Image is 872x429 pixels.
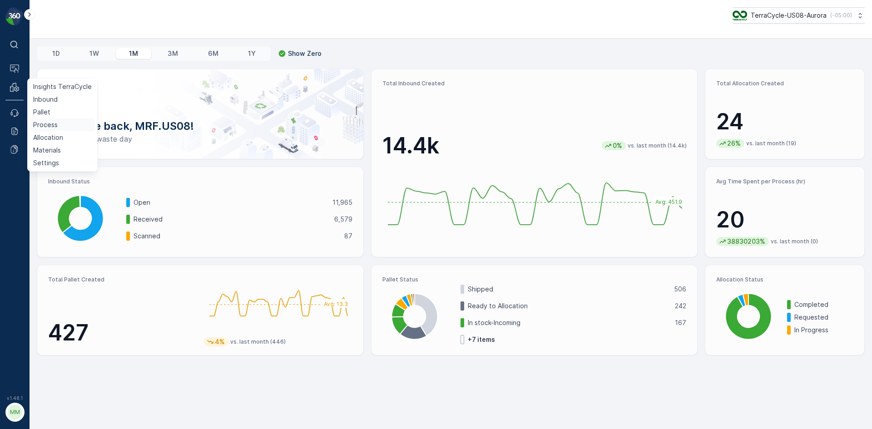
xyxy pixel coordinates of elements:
p: Scanned [134,232,338,241]
p: Total Inbound Created [382,80,687,87]
p: Avg Time Spent per Process (hr) [716,178,853,185]
span: v 1.48.1 [5,395,24,401]
p: Shipped [468,285,669,294]
p: 1M [129,49,138,58]
p: 4% [214,337,226,346]
p: Completed [794,300,853,309]
p: + 7 items [468,335,495,344]
button: MM [5,403,24,422]
p: vs. last month (14.4k) [628,142,687,149]
p: Pallet Status [382,276,687,283]
img: image_ci7OI47.png [733,10,747,20]
img: logo [5,7,24,25]
p: 506 [674,285,686,294]
p: Welcome back, MRF.US08! [52,119,349,133]
div: MM [8,405,22,419]
p: 11,965 [332,198,352,207]
p: In Progress [794,325,853,335]
p: Inbound Status [48,178,352,185]
p: In stock-Incoming [468,318,669,327]
p: Total Pallet Created [48,276,197,283]
p: 26% [726,139,742,148]
p: vs. last month (446) [230,338,286,345]
p: 87 [344,232,352,241]
p: 1Y [248,49,256,58]
p: 1W [89,49,99,58]
p: vs. last month (0) [771,238,818,245]
p: 167 [675,318,686,327]
p: Received [134,215,328,224]
p: 6M [208,49,218,58]
p: Ready to Allocation [468,301,669,311]
p: Requested [794,313,853,322]
p: TerraCycle-US08-Aurora [751,11,827,20]
p: 6,579 [334,215,352,224]
p: 14.4k [382,132,439,159]
button: TerraCycle-US08-Aurora(-05:00) [733,7,865,24]
p: 3M [168,49,178,58]
p: 427 [48,319,197,346]
p: 242 [675,301,686,311]
p: ( -05:00 ) [830,12,852,19]
p: Have a zero-waste day [52,133,349,144]
p: Show Zero [288,49,322,58]
p: 38830203% [726,237,766,246]
p: Allocation Status [716,276,853,283]
p: vs. last month (19) [746,140,796,147]
p: 20 [716,206,853,233]
p: 1D [52,49,60,58]
p: 0% [612,141,623,150]
p: Total Allocation Created [716,80,853,87]
p: 24 [716,108,853,135]
p: Open [134,198,327,207]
